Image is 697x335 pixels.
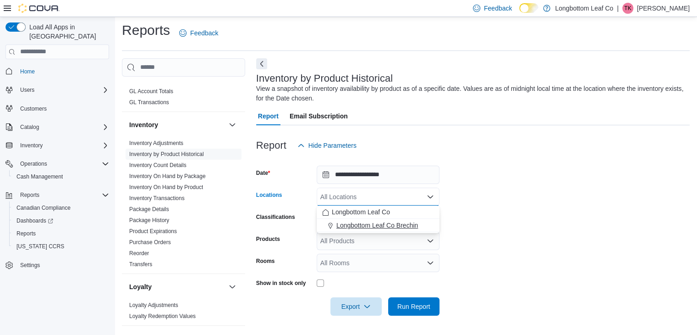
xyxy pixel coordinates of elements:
[129,184,203,191] span: Inventory On Hand by Product
[317,206,439,219] button: Longbottom Leaf Co
[16,66,38,77] a: Home
[13,202,74,213] a: Canadian Compliance
[20,105,47,112] span: Customers
[129,151,204,158] span: Inventory by Product Historical
[555,3,613,14] p: Longbottom Leaf Co
[622,3,633,14] div: Tom Kiriakou
[256,84,685,103] div: View a snapshot of inventory availability by product as of a specific date. Values are as of midn...
[16,140,46,151] button: Inventory
[122,86,245,112] div: Finance
[129,140,183,146] a: Inventory Adjustments
[13,171,109,182] span: Cash Management
[129,239,171,246] span: Purchase Orders
[9,201,113,214] button: Canadian Compliance
[129,282,152,291] h3: Loyalty
[20,191,39,199] span: Reports
[617,3,619,14] p: |
[129,239,171,246] a: Purchase Orders
[16,190,109,201] span: Reports
[317,219,439,232] button: Longbottom Leaf Co Brechin
[18,4,60,13] img: Cova
[13,202,109,213] span: Canadian Compliance
[227,67,238,78] button: Finance
[129,206,169,213] span: Package Details
[129,313,196,320] span: Loyalty Redemption Values
[129,250,149,257] a: Reorder
[20,142,43,149] span: Inventory
[484,4,512,13] span: Feedback
[122,138,245,274] div: Inventory
[256,235,280,243] label: Products
[2,258,113,272] button: Settings
[637,3,690,14] p: [PERSON_NAME]
[129,261,152,268] span: Transfers
[317,166,439,184] input: Press the down key to open a popover containing a calendar.
[16,259,109,271] span: Settings
[290,107,348,125] span: Email Subscription
[388,297,439,316] button: Run Report
[397,302,430,311] span: Run Report
[26,22,109,41] span: Load All Apps in [GEOGRAPHIC_DATA]
[330,297,382,316] button: Export
[16,103,109,114] span: Customers
[16,66,109,77] span: Home
[129,228,177,234] a: Product Expirations
[2,139,113,152] button: Inventory
[129,88,173,95] span: GL Account Totals
[122,300,245,325] div: Loyalty
[16,190,43,201] button: Reports
[129,206,169,212] a: Package Details
[176,24,222,42] a: Feedback
[317,206,439,232] div: Choose from the following options
[9,214,113,227] a: Dashboards
[129,173,206,180] span: Inventory On Hand by Package
[129,99,169,106] a: GL Transactions
[16,158,51,169] button: Operations
[9,240,113,253] button: [US_STATE] CCRS
[129,302,178,308] a: Loyalty Adjustments
[2,189,113,201] button: Reports
[20,86,34,94] span: Users
[256,257,275,265] label: Rooms
[20,68,35,75] span: Home
[227,119,238,130] button: Inventory
[332,207,390,217] span: Longbottom Leaf Co
[2,102,113,115] button: Customers
[129,162,187,169] span: Inventory Count Details
[336,297,376,316] span: Export
[2,84,113,96] button: Users
[336,221,418,230] span: Longbottom Leaf Co Brechin
[16,158,109,169] span: Operations
[16,140,109,151] span: Inventory
[129,313,196,319] a: Loyalty Redemption Values
[122,21,170,39] h1: Reports
[129,162,187,168] a: Inventory Count Details
[427,259,434,267] button: Open list of options
[129,99,169,106] span: GL Transactions
[294,136,360,155] button: Hide Parameters
[256,140,286,151] h3: Report
[308,141,357,150] span: Hide Parameters
[16,103,50,114] a: Customers
[16,122,43,133] button: Catalog
[13,171,66,182] a: Cash Management
[2,65,113,78] button: Home
[16,173,63,180] span: Cash Management
[427,193,434,201] button: Close list of options
[13,215,109,226] span: Dashboards
[256,213,295,221] label: Classifications
[9,227,113,240] button: Reports
[13,228,109,239] span: Reports
[227,281,238,292] button: Loyalty
[16,122,109,133] span: Catalog
[20,160,47,167] span: Operations
[20,123,39,131] span: Catalog
[129,195,185,201] a: Inventory Transactions
[13,215,57,226] a: Dashboards
[5,61,109,296] nav: Complex example
[256,58,267,69] button: Next
[129,250,149,257] span: Reorder
[16,243,64,250] span: [US_STATE] CCRS
[129,184,203,190] a: Inventory On Hand by Product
